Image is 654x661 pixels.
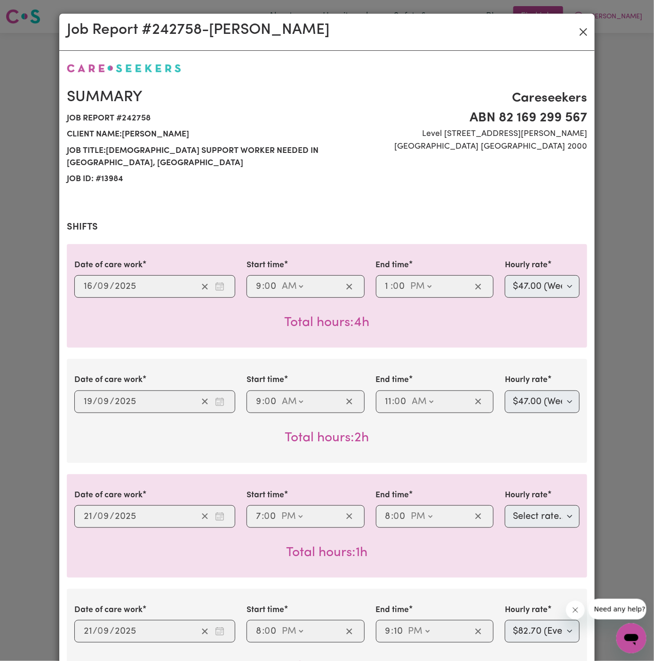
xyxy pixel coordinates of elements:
iframe: Close message [566,601,585,620]
button: Enter the date of care work [212,510,227,524]
label: End time [376,259,409,271]
span: 0 [97,397,103,406]
button: Enter the date of care work [212,624,227,638]
span: : [391,511,394,522]
span: / [110,511,114,522]
span: / [93,626,97,637]
input: -- [385,395,392,409]
span: : [262,397,264,407]
input: -- [264,510,277,524]
label: Hourly rate [505,374,548,386]
button: Enter the date of care work [212,279,227,294]
h2: Summary [67,88,321,106]
input: -- [385,624,391,638]
label: Date of care work [74,489,143,502]
span: 0 [264,397,270,406]
input: -- [255,510,262,524]
span: Level [STREET_ADDRESS][PERSON_NAME] [333,128,587,140]
span: 0 [97,512,103,521]
input: ---- [114,624,136,638]
input: -- [98,510,110,524]
input: ---- [114,279,136,294]
input: -- [83,279,93,294]
label: Date of care work [74,374,143,386]
span: Total hours worked: 1 hour [287,546,368,559]
button: Close [576,24,591,40]
span: 0 [264,627,270,636]
span: Job title: [DEMOGRAPHIC_DATA] Support Worker Needed In [GEOGRAPHIC_DATA], [GEOGRAPHIC_DATA] [67,143,321,172]
input: -- [385,279,391,294]
label: End time [376,489,409,502]
iframe: Button to launch messaging window [616,623,646,653]
label: Start time [247,604,284,616]
button: Clear date [198,624,212,638]
input: -- [395,395,407,409]
input: -- [255,279,262,294]
input: -- [265,279,277,294]
button: Clear date [198,510,212,524]
span: 0 [395,397,400,406]
span: : [262,511,264,522]
span: / [93,281,97,292]
input: ---- [114,510,136,524]
span: Job ID: # 13984 [67,171,321,187]
span: / [110,626,114,637]
span: : [262,626,264,637]
label: End time [376,604,409,616]
input: -- [394,279,406,294]
span: Total hours worked: 2 hours [285,431,369,445]
span: 0 [264,282,270,291]
span: / [110,397,114,407]
span: Job report # 242758 [67,111,321,127]
span: : [391,281,393,292]
span: : [392,397,395,407]
input: -- [98,279,110,294]
label: Start time [247,489,284,502]
input: -- [265,395,277,409]
span: 0 [264,512,270,521]
input: -- [98,624,110,638]
label: Hourly rate [505,604,548,616]
input: -- [83,624,93,638]
span: Careseekers [333,88,587,108]
span: / [110,281,114,292]
h2: Job Report # 242758 - [PERSON_NAME] [67,21,329,39]
button: Clear date [198,395,212,409]
input: ---- [114,395,136,409]
span: 0 [97,627,103,636]
input: -- [98,395,110,409]
span: ABN 82 169 299 567 [333,108,587,128]
span: : [262,281,264,292]
input: -- [394,624,404,638]
span: 0 [97,282,103,291]
span: Total hours worked: 4 hours [285,316,370,329]
label: Hourly rate [505,489,548,502]
span: : [391,626,394,637]
h2: Shifts [67,222,587,233]
input: -- [394,510,407,524]
input: -- [83,395,93,409]
input: -- [255,624,262,638]
label: Start time [247,374,284,386]
input: -- [385,510,391,524]
label: Start time [247,259,284,271]
span: 0 [393,282,399,291]
span: / [93,511,97,522]
img: Careseekers logo [67,64,181,72]
span: / [93,397,97,407]
span: Client name: [PERSON_NAME] [67,127,321,143]
input: -- [255,395,262,409]
iframe: Message from company [589,599,646,620]
input: -- [265,624,277,638]
button: Clear date [198,279,212,294]
label: Date of care work [74,259,143,271]
label: Hourly rate [505,259,548,271]
span: [GEOGRAPHIC_DATA] [GEOGRAPHIC_DATA] 2000 [333,141,587,153]
button: Enter the date of care work [212,395,227,409]
label: Date of care work [74,604,143,616]
input: -- [83,510,93,524]
label: End time [376,374,409,386]
span: 0 [394,512,399,521]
